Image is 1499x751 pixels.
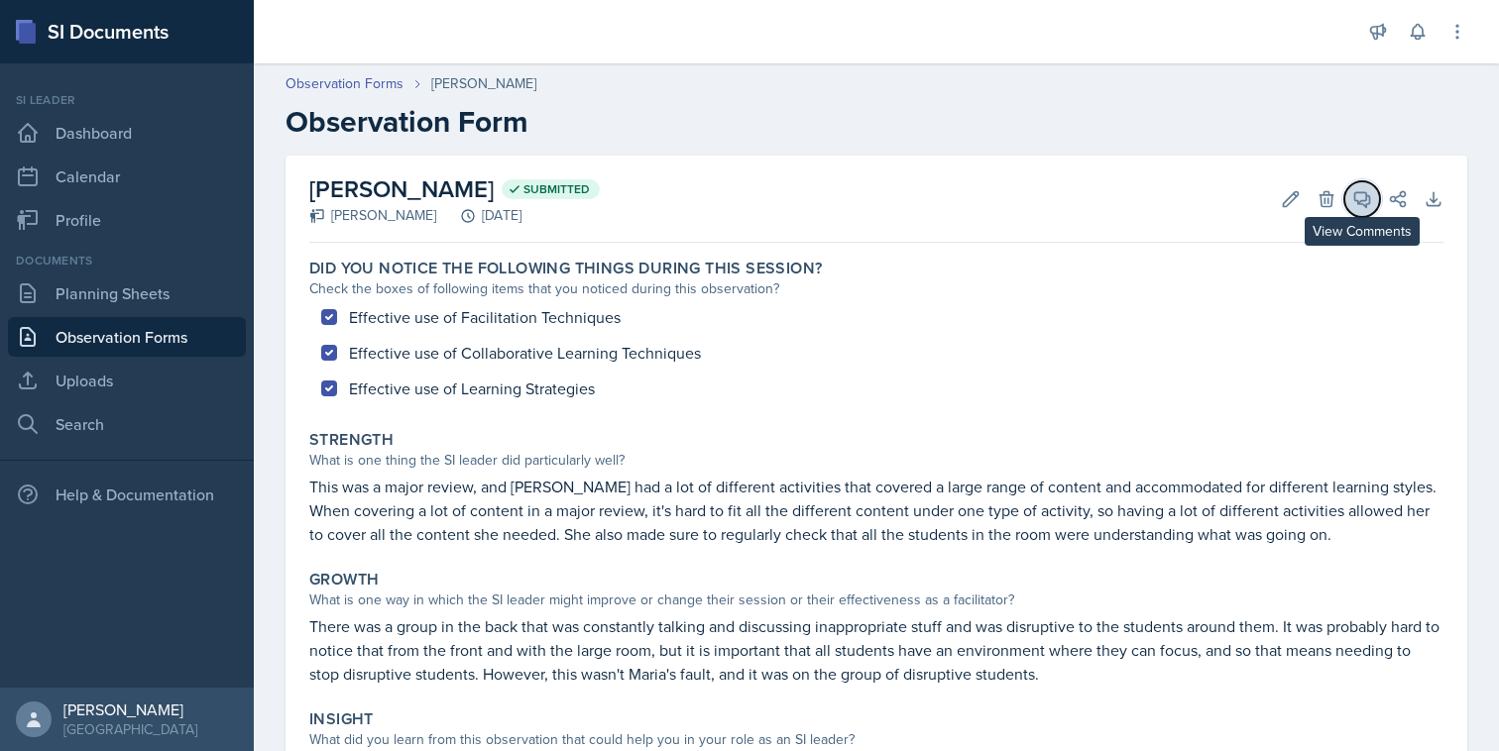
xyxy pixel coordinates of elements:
[309,171,600,207] h2: [PERSON_NAME]
[286,73,404,94] a: Observation Forms
[309,450,1443,471] div: What is one thing the SI leader did particularly well?
[309,259,822,278] label: Did you notice the following things during this session?
[8,404,246,444] a: Search
[309,430,394,450] label: Strength
[8,113,246,153] a: Dashboard
[309,590,1443,610] div: What is one way in which the SI leader might improve or change their session or their effectivene...
[309,709,374,729] label: Insight
[8,361,246,400] a: Uploads
[8,273,246,313] a: Planning Sheets
[8,91,246,109] div: Si leader
[309,614,1443,686] p: There was a group in the back that was constantly talking and discussing inappropriate stuff and ...
[436,205,521,226] div: [DATE]
[63,719,197,739] div: [GEOGRAPHIC_DATA]
[8,200,246,240] a: Profile
[431,73,536,94] div: [PERSON_NAME]
[8,252,246,269] div: Documents
[1344,181,1380,217] button: View Comments
[286,104,1467,140] h2: Observation Form
[8,475,246,514] div: Help & Documentation
[309,729,1443,750] div: What did you learn from this observation that could help you in your role as an SI leader?
[63,699,197,719] div: [PERSON_NAME]
[8,317,246,357] a: Observation Forms
[309,475,1443,546] p: This was a major review, and [PERSON_NAME] had a lot of different activities that covered a large...
[309,570,379,590] label: Growth
[8,157,246,196] a: Calendar
[523,181,590,197] span: Submitted
[309,278,1443,299] div: Check the boxes of following items that you noticed during this observation?
[309,205,436,226] div: [PERSON_NAME]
